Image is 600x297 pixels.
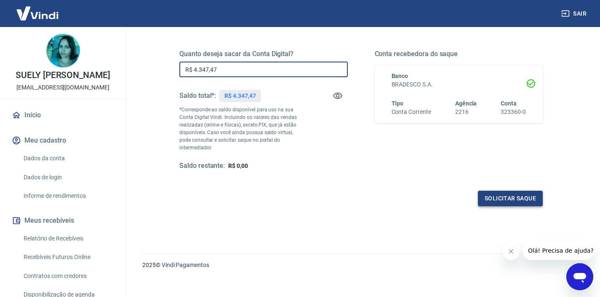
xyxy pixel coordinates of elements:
p: [EMAIL_ADDRESS][DOMAIN_NAME] [16,83,109,92]
h5: Quanto deseja sacar da Conta Digital? [179,50,348,58]
a: Informe de rendimentos [20,187,116,205]
h6: 2216 [455,108,477,116]
img: 9933b587-d712-47cb-8d60-fef1f16fbe6d.jpeg [46,34,80,67]
img: Vindi [10,0,65,26]
h6: 323360-0 [501,108,526,116]
button: Sair [560,6,590,22]
iframe: Botão para abrir a janela de mensagens [566,263,593,290]
button: Meu cadastro [10,131,116,150]
p: *Corresponde ao saldo disponível para uso na sua Conta Digital Vindi. Incluindo os valores das ve... [179,106,306,151]
h6: Conta Corrente [392,108,431,116]
p: SUELY [PERSON_NAME] [16,71,110,80]
a: Vindi Pagamentos [162,262,209,268]
button: Meus recebíveis [10,211,116,230]
a: Dados de login [20,169,116,186]
a: Início [10,106,116,124]
button: Solicitar saque [478,191,543,206]
span: Conta [501,100,517,107]
a: Recebíveis Futuros Online [20,248,116,266]
iframe: Mensagem da empresa [523,241,593,260]
iframe: Fechar mensagem [503,243,520,260]
span: Olá! Precisa de ajuda? [5,6,71,13]
span: Agência [455,100,477,107]
span: Tipo [392,100,404,107]
a: Dados da conta [20,150,116,167]
p: R$ 4.347,47 [224,92,256,100]
h5: Saldo total*: [179,92,216,100]
a: Contratos com credores [20,267,116,285]
h5: Saldo restante: [179,162,225,170]
h6: BRADESCO S.A. [392,80,526,89]
p: 2025 © [142,261,580,270]
a: Relatório de Recebíveis [20,230,116,247]
span: R$ 0,00 [228,162,248,169]
span: Banco [392,73,408,79]
h5: Conta recebedora do saque [375,50,543,58]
